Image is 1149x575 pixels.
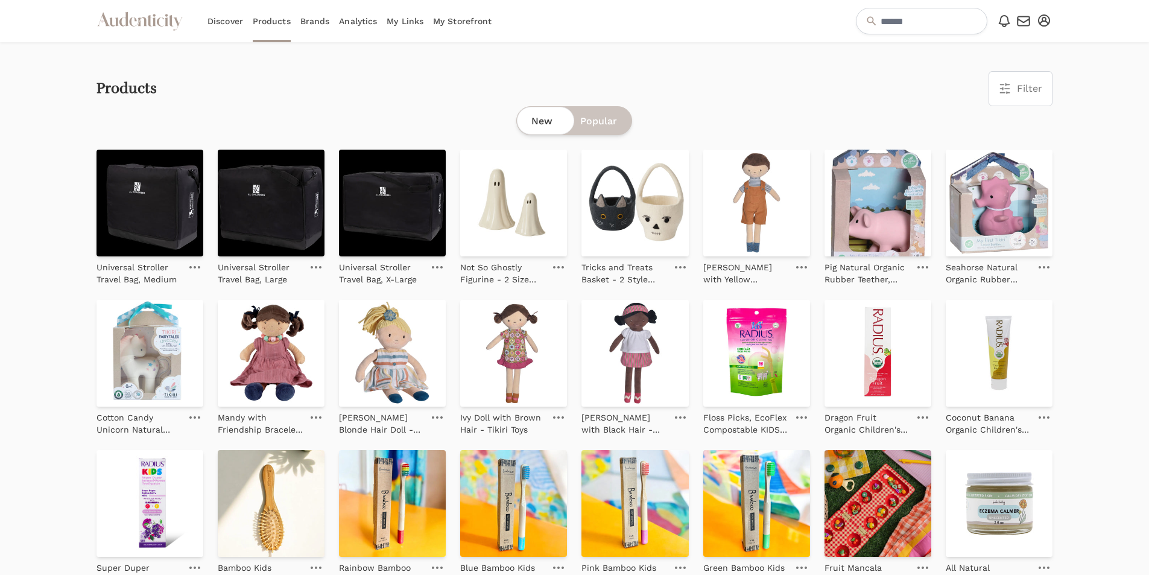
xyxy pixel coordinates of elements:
a: Ivy Doll with Brown Hair - Tikiri Toys [460,407,545,436]
img: Coconut Banana Organic Children's Toothpaste - RADIUS [946,300,1052,407]
img: Pink Bamboo Kids Toothbrush - Bamboo Switch [581,450,688,557]
a: [PERSON_NAME] Blonde Hair Doll - Tikiri Toys [339,407,424,436]
img: Green Bamboo Kids Toothbrush - Bamboo Switch [703,450,810,557]
a: Dragon Fruit Organic Children's Toothpaste, 6mo+ - RADIUS [825,407,910,436]
p: Pig Natural Organic Rubber Teether, Rattle & Bath Toy - Tikiri Toys [825,261,910,285]
p: Coconut Banana Organic Children's Toothpaste - RADIUS [946,411,1031,436]
img: Floss Picks, EcoFlex Compostable KIDS - RADIUS [703,300,810,407]
img: Super Duper Immune Support Children's Toothpaste in Bubble Berry Mint - RADIUS [97,450,203,557]
p: Not So Ghostly Figurine - 2 Size Options [460,261,545,285]
h2: Products [97,80,157,97]
p: Cotton Candy Unicorn Natural Rubber Rattle - Tikiri Toys [97,411,182,436]
img: Universal Stroller Travel Bag, Medium [97,150,203,256]
span: New [531,114,552,129]
img: Ivy Doll with Brown Hair - Tikiri Toys [460,300,567,407]
button: Filter [989,72,1052,106]
a: Floss Picks, EcoFlex Compostable KIDS - RADIUS [703,407,788,436]
img: Tim with Yellow Dungarees - Tikiri Toys [703,150,810,256]
p: Tricks and Treats Basket - 2 Style Options [581,261,666,285]
a: Fruit Mancala [825,557,882,574]
p: [PERSON_NAME] Blonde Hair Doll - Tikiri Toys [339,411,424,436]
a: Not So Ghostly Figurine - 2 Size Options [460,256,545,285]
p: Fruit Mancala [825,562,882,574]
img: Seahorse Natural Organic Rubber Rattle, Teether & Bath Toy - Tikiri Toys [946,150,1052,256]
a: Coconut Banana Organic Children's Toothpaste - RADIUS [946,407,1031,436]
a: [PERSON_NAME] with Yellow Dungarees - Tikiri Toys [703,256,788,285]
span: Popular [580,114,617,129]
p: Universal Stroller Travel Bag, Medium [97,261,182,285]
img: Taylor Blonde Hair Doll - Tikiri Toys [339,300,446,407]
p: Universal Stroller Travel Bag, Large [218,261,303,285]
a: Universal Stroller Travel Bag, Large [218,256,303,285]
a: Seahorse Natural Organic Rubber Rattle, Teether & Bath Toy - Tikiri Toys [946,256,1031,285]
p: Mandy with Friendship Bracelet in [PERSON_NAME] Dress - Tikiri Toys [218,411,303,436]
img: Fruit Mancala [825,450,931,557]
img: Tricks and Treats Basket - 2 Style Options [581,150,688,256]
img: Blue Bamboo Kids Toothbrush - Bamboo Switch [460,450,567,557]
img: Pig Natural Organic Rubber Teether, Rattle & Bath Toy - Tikiri Toys [825,150,931,256]
img: Amy Doll with Black Hair - Tikiri Toys [581,300,688,407]
img: Universal Stroller Travel Bag, Large [218,150,324,256]
a: Cotton Candy Unicorn Natural Rubber Rattle - Tikiri Toys [97,407,182,436]
img: Not So Ghostly Figurine - 2 Size Options [460,150,567,256]
a: Universal Stroller Travel Bag, X-Large [339,256,424,285]
img: Rainbow Bamboo Kids Toothbrush - Bamboo Switch [339,450,446,557]
img: Bamboo Kids Hairbrush - Bamboo Switch [218,450,324,557]
p: Dragon Fruit Organic Children's Toothpaste, 6mo+ - RADIUS [825,411,910,436]
img: Cotton Candy Unicorn Natural Rubber Rattle - Tikiri Toys [97,300,203,407]
img: Mandy with Friendship Bracelet in Dusty Rose Dress - Tikiri Toys [218,300,324,407]
img: Universal Stroller Travel Bag, X-Large [339,150,446,256]
a: Universal Stroller Travel Bag, Medium [97,256,182,285]
p: Universal Stroller Travel Bag, X-Large [339,261,424,285]
a: Tricks and Treats Basket - 2 Style Options [581,256,666,285]
a: [PERSON_NAME] with Black Hair - Tikiri Toys [581,407,666,436]
p: Floss Picks, EcoFlex Compostable KIDS - RADIUS [703,411,788,436]
img: All Natural Eczema Relief Calmer - Lavender - Talyor's Naturals [946,450,1052,557]
p: [PERSON_NAME] with Black Hair - Tikiri Toys [581,411,666,436]
a: Mandy with Friendship Bracelet in [PERSON_NAME] Dress - Tikiri Toys [218,407,303,436]
p: [PERSON_NAME] with Yellow Dungarees - Tikiri Toys [703,261,788,285]
p: Seahorse Natural Organic Rubber Rattle, Teether & Bath Toy - Tikiri Toys [946,261,1031,285]
p: Ivy Doll with Brown Hair - Tikiri Toys [460,411,545,436]
span: Filter [1017,81,1042,96]
img: Dragon Fruit Organic Children's Toothpaste, 6mo+ - RADIUS [825,300,931,407]
a: Pig Natural Organic Rubber Teether, Rattle & Bath Toy - Tikiri Toys [825,256,910,285]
